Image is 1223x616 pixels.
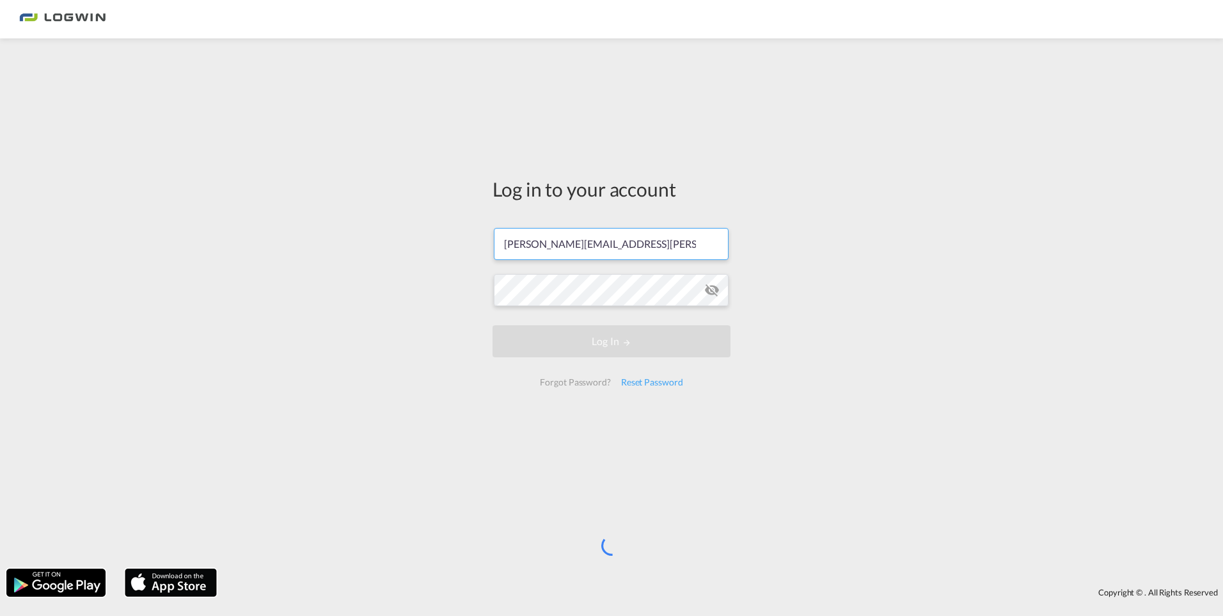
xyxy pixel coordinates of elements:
[493,325,730,357] button: LOGIN
[494,228,729,260] input: Enter email/phone number
[616,371,688,394] div: Reset Password
[19,5,106,34] img: 2761ae10d95411efa20a1f5e0282d2d7.png
[493,175,730,202] div: Log in to your account
[123,567,218,598] img: apple.png
[535,371,615,394] div: Forgot Password?
[704,282,720,298] md-icon: icon-eye-off
[5,567,107,598] img: google.png
[223,581,1223,603] div: Copyright © . All Rights Reserved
